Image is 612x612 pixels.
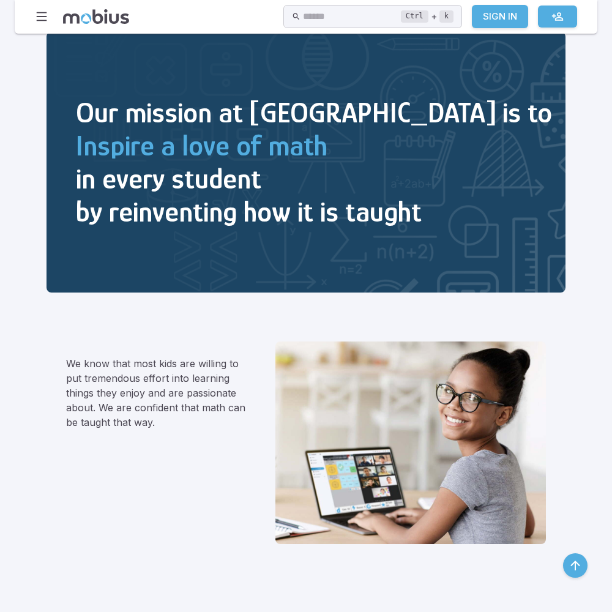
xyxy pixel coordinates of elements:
[76,162,552,195] h2: in every student
[472,5,528,28] a: Sign In
[275,341,546,544] img: We believe that learning math can and should be fun.
[401,10,428,23] kbd: Ctrl
[76,96,552,129] h2: Our mission at [GEOGRAPHIC_DATA] is to
[47,32,565,293] img: Inspire
[76,195,552,228] h2: by reinventing how it is taught
[66,356,246,430] p: We know that most kids are willing to put tremendous effort into learning things they enjoy and a...
[76,129,552,162] h2: Inspire a love of math
[439,10,453,23] kbd: k
[401,9,453,24] div: +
